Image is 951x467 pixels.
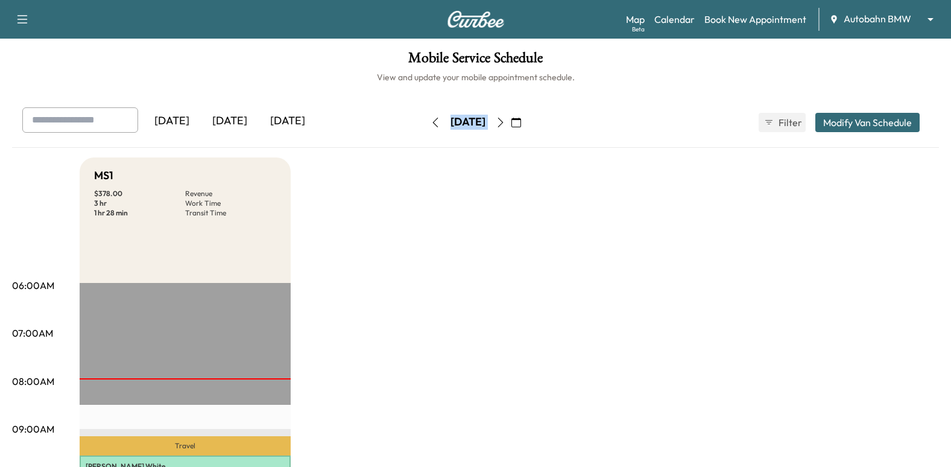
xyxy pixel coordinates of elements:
[185,189,276,199] p: Revenue
[844,12,911,26] span: Autobahn BMW
[94,208,185,218] p: 1 hr 28 min
[12,51,939,71] h1: Mobile Service Schedule
[12,326,53,340] p: 07:00AM
[759,113,806,132] button: Filter
[450,115,485,130] div: [DATE]
[94,199,185,208] p: 3 hr
[12,374,54,389] p: 08:00AM
[259,107,317,135] div: [DATE]
[12,71,939,83] h6: View and update your mobile appointment schedule.
[201,107,259,135] div: [DATE]
[12,422,54,436] p: 09:00AM
[626,12,645,27] a: MapBeta
[704,12,806,27] a: Book New Appointment
[632,25,645,34] div: Beta
[654,12,695,27] a: Calendar
[815,113,920,132] button: Modify Van Schedule
[185,199,276,208] p: Work Time
[12,278,54,293] p: 06:00AM
[94,167,113,184] h5: MS1
[447,11,505,28] img: Curbee Logo
[94,189,185,199] p: $ 378.00
[779,115,800,130] span: Filter
[185,208,276,218] p: Transit Time
[143,107,201,135] div: [DATE]
[80,436,291,456] p: Travel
